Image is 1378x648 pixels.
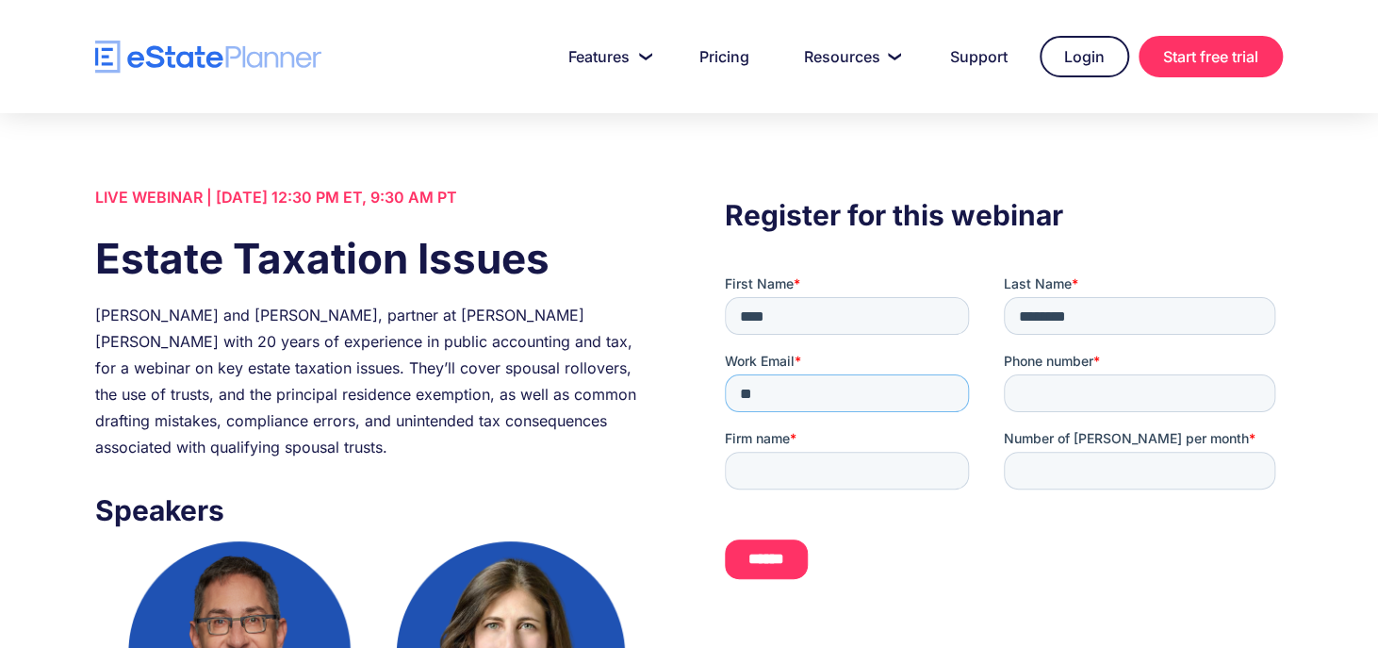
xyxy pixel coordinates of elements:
h1: Estate Taxation Issues [95,229,653,288]
a: Pricing [677,38,772,75]
a: Resources [781,38,918,75]
div: [PERSON_NAME] and [PERSON_NAME], partner at [PERSON_NAME] [PERSON_NAME] with 20 years of experien... [95,302,653,460]
div: LIVE WEBINAR | [DATE] 12:30 PM ET, 9:30 AM PT [95,184,653,210]
a: home [95,41,321,74]
h3: Register for this webinar [725,193,1283,237]
a: Support [927,38,1030,75]
a: Login [1040,36,1129,77]
a: Start free trial [1139,36,1283,77]
h3: Speakers [95,489,653,532]
iframe: Form 0 [725,274,1283,595]
a: Features [546,38,667,75]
